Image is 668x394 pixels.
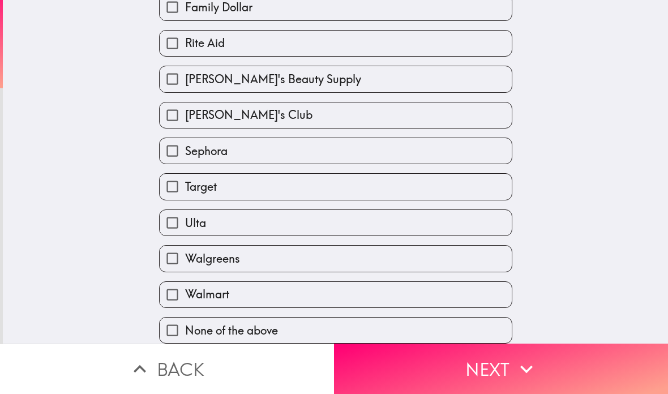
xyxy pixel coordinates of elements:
[160,210,512,235] button: Ulta
[185,251,240,267] span: Walgreens
[160,246,512,271] button: Walgreens
[160,138,512,164] button: Sephora
[160,318,512,343] button: None of the above
[185,179,217,195] span: Target
[185,215,206,231] span: Ulta
[334,344,668,394] button: Next
[185,71,361,87] span: [PERSON_NAME]'s Beauty Supply
[185,107,312,123] span: [PERSON_NAME]'s Club
[160,102,512,128] button: [PERSON_NAME]'s Club
[160,66,512,92] button: [PERSON_NAME]'s Beauty Supply
[185,286,229,302] span: Walmart
[185,323,278,339] span: None of the above
[185,143,228,159] span: Sephora
[160,282,512,307] button: Walmart
[160,31,512,56] button: Rite Aid
[160,174,512,199] button: Target
[185,35,225,51] span: Rite Aid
